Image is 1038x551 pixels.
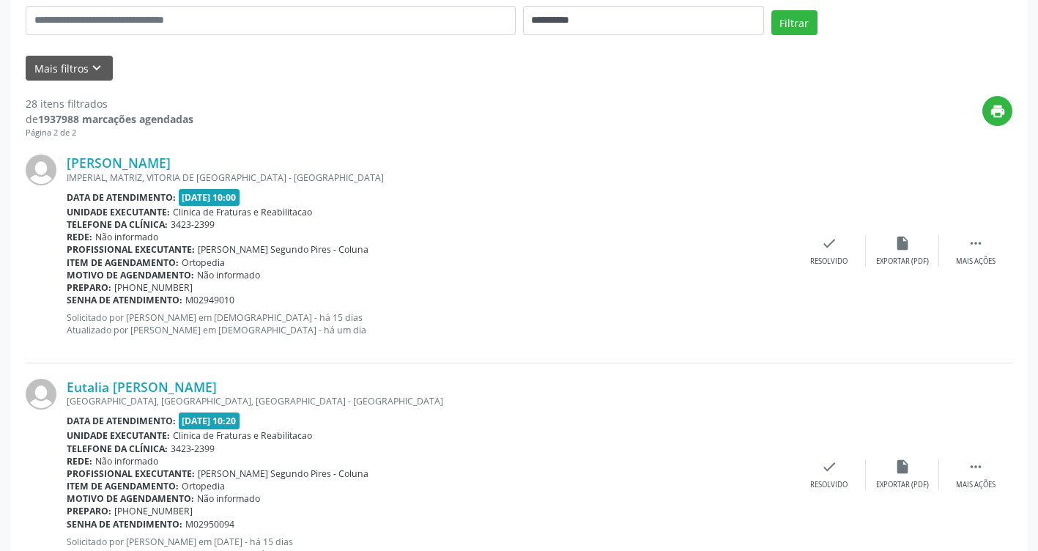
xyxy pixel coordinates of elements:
[67,191,176,204] b: Data de atendimento:
[876,480,929,490] div: Exportar (PDF)
[95,455,158,467] span: Não informado
[876,256,929,267] div: Exportar (PDF)
[198,243,368,256] span: [PERSON_NAME] Segundo Pires - Coluna
[182,256,225,269] span: Ortopedia
[67,311,793,336] p: Solicitado por [PERSON_NAME] em [DEMOGRAPHIC_DATA] - há 15 dias Atualizado por [PERSON_NAME] em [...
[38,112,193,126] strong: 1937988 marcações agendadas
[114,281,193,294] span: [PHONE_NUMBER]
[821,235,837,251] i: check
[67,415,176,427] b: Data de atendimento:
[198,467,368,480] span: [PERSON_NAME] Segundo Pires - Coluna
[990,103,1006,119] i: print
[197,269,260,281] span: Não informado
[67,443,168,455] b: Telefone da clínica:
[95,231,158,243] span: Não informado
[179,189,240,206] span: [DATE] 10:00
[956,256,996,267] div: Mais ações
[67,467,195,480] b: Profissional executante:
[67,492,194,505] b: Motivo de agendamento:
[894,235,911,251] i: insert_drive_file
[171,218,215,231] span: 3423-2399
[67,505,111,517] b: Preparo:
[982,96,1012,126] button: print
[185,294,234,306] span: M02949010
[821,459,837,475] i: check
[67,206,170,218] b: Unidade executante:
[179,413,240,429] span: [DATE] 10:20
[26,155,56,185] img: img
[968,459,984,475] i: 
[67,429,170,442] b: Unidade executante:
[67,171,793,184] div: IMPERIAL, MATRIZ, VITORIA DE [GEOGRAPHIC_DATA] - [GEOGRAPHIC_DATA]
[26,96,193,111] div: 28 itens filtrados
[67,455,92,467] b: Rede:
[173,206,312,218] span: Clinica de Fraturas e Reabilitacao
[26,111,193,127] div: de
[894,459,911,475] i: insert_drive_file
[771,10,818,35] button: Filtrar
[67,281,111,294] b: Preparo:
[26,379,56,410] img: img
[810,480,848,490] div: Resolvido
[114,505,193,517] span: [PHONE_NUMBER]
[67,256,179,269] b: Item de agendamento:
[968,235,984,251] i: 
[67,231,92,243] b: Rede:
[197,492,260,505] span: Não informado
[182,480,225,492] span: Ortopedia
[67,218,168,231] b: Telefone da clínica:
[185,518,234,530] span: M02950094
[67,269,194,281] b: Motivo de agendamento:
[810,256,848,267] div: Resolvido
[171,443,215,455] span: 3423-2399
[26,127,193,139] div: Página 2 de 2
[89,60,105,76] i: keyboard_arrow_down
[26,56,113,81] button: Mais filtroskeyboard_arrow_down
[67,518,182,530] b: Senha de atendimento:
[173,429,312,442] span: Clinica de Fraturas e Reabilitacao
[956,480,996,490] div: Mais ações
[67,155,171,171] a: [PERSON_NAME]
[67,395,793,407] div: [GEOGRAPHIC_DATA], [GEOGRAPHIC_DATA], [GEOGRAPHIC_DATA] - [GEOGRAPHIC_DATA]
[67,294,182,306] b: Senha de atendimento:
[67,480,179,492] b: Item de agendamento:
[67,243,195,256] b: Profissional executante:
[67,379,217,395] a: Eutalia [PERSON_NAME]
